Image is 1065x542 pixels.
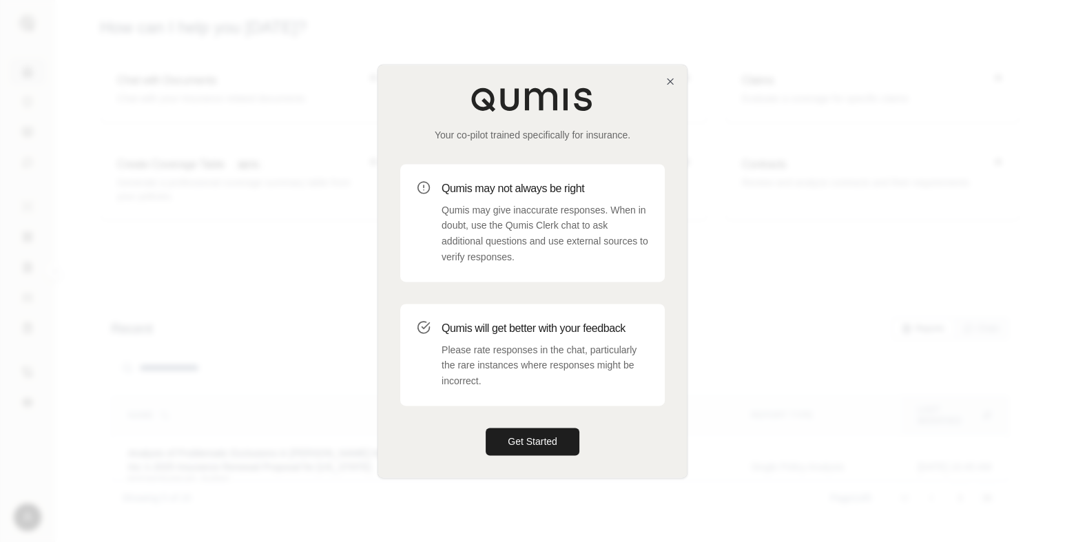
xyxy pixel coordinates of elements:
p: Your co-pilot trained specifically for insurance. [400,128,665,142]
h3: Qumis will get better with your feedback [442,320,648,337]
button: Get Started [486,428,579,455]
p: Please rate responses in the chat, particularly the rare instances where responses might be incor... [442,342,648,389]
img: Qumis Logo [471,87,594,112]
p: Qumis may give inaccurate responses. When in doubt, use the Qumis Clerk chat to ask additional qu... [442,202,648,265]
h3: Qumis may not always be right [442,180,648,197]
